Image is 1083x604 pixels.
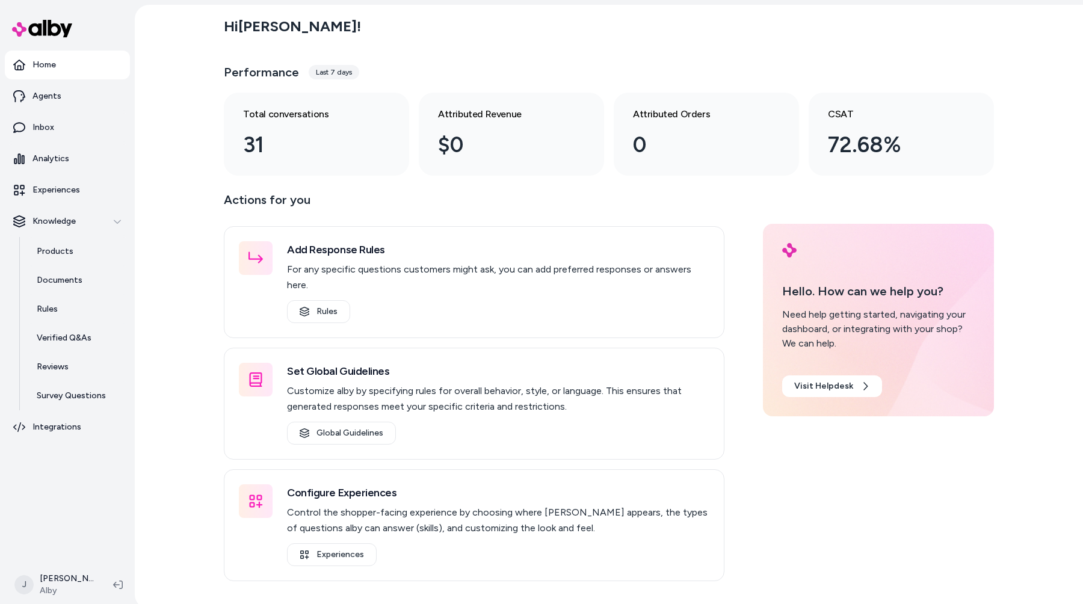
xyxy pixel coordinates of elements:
[438,107,566,122] h3: Attributed Revenue
[32,59,56,71] p: Home
[5,144,130,173] a: Analytics
[287,363,709,380] h3: Set Global Guidelines
[243,107,371,122] h3: Total conversations
[224,190,724,219] p: Actions for you
[37,245,73,257] p: Products
[5,82,130,111] a: Agents
[37,274,82,286] p: Documents
[40,573,94,585] p: [PERSON_NAME]
[12,20,72,37] img: alby Logo
[287,383,709,414] p: Customize alby by specifying rules for overall behavior, style, or language. This ensures that ge...
[32,90,61,102] p: Agents
[782,243,797,257] img: alby Logo
[633,107,761,122] h3: Attributed Orders
[287,422,396,445] a: Global Guidelines
[32,215,76,227] p: Knowledge
[614,93,799,176] a: Attributed Orders 0
[32,122,54,134] p: Inbox
[37,390,106,402] p: Survey Questions
[828,129,955,161] div: 72.68%
[25,266,130,295] a: Documents
[5,51,130,79] a: Home
[224,17,361,35] h2: Hi [PERSON_NAME] !
[224,93,409,176] a: Total conversations 31
[782,307,975,351] div: Need help getting started, navigating your dashboard, or integrating with your shop? We can help.
[309,65,359,79] div: Last 7 days
[287,543,377,566] a: Experiences
[287,505,709,536] p: Control the shopper-facing experience by choosing where [PERSON_NAME] appears, the types of quest...
[287,241,709,258] h3: Add Response Rules
[25,237,130,266] a: Products
[14,575,34,594] span: J
[32,184,80,196] p: Experiences
[224,64,299,81] h3: Performance
[25,324,130,353] a: Verified Q&As
[287,300,350,323] a: Rules
[5,413,130,442] a: Integrations
[438,129,566,161] div: $0
[5,176,130,205] a: Experiences
[37,303,58,315] p: Rules
[37,361,69,373] p: Reviews
[782,375,882,397] a: Visit Helpdesk
[7,565,103,604] button: J[PERSON_NAME]Alby
[243,129,371,161] div: 31
[419,93,604,176] a: Attributed Revenue $0
[32,153,69,165] p: Analytics
[40,585,94,597] span: Alby
[25,295,130,324] a: Rules
[633,129,761,161] div: 0
[25,381,130,410] a: Survey Questions
[287,262,709,293] p: For any specific questions customers might ask, you can add preferred responses or answers here.
[5,207,130,236] button: Knowledge
[287,484,709,501] h3: Configure Experiences
[32,421,81,433] p: Integrations
[25,353,130,381] a: Reviews
[828,107,955,122] h3: CSAT
[809,93,994,176] a: CSAT 72.68%
[782,282,975,300] p: Hello. How can we help you?
[5,113,130,142] a: Inbox
[37,332,91,344] p: Verified Q&As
